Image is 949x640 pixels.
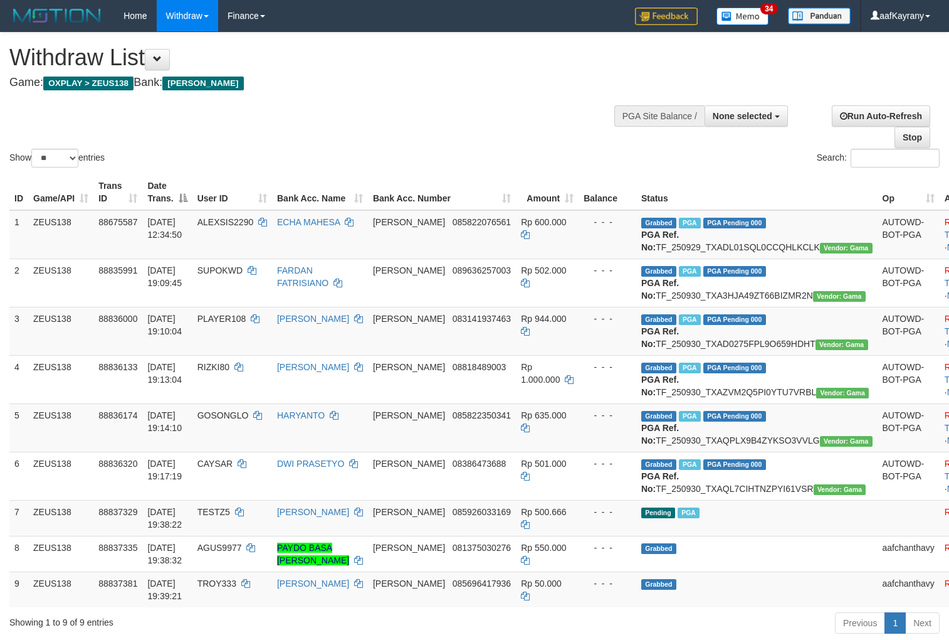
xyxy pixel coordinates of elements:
td: AUTOWD-BOT-PGA [878,259,940,307]
span: GOSONGLO [197,410,249,420]
div: - - - [584,457,631,470]
span: [PERSON_NAME] [373,507,445,517]
span: ALEXSIS2290 [197,217,254,227]
td: TF_250930_TXAQL7CIHTNZPYI61VSR [636,452,878,500]
a: [PERSON_NAME] [277,362,349,372]
span: [DATE] 12:34:50 [147,217,182,240]
td: 7 [9,500,28,536]
td: ZEUS138 [28,210,93,259]
span: PGA Pending [703,314,766,325]
td: ZEUS138 [28,307,93,355]
span: Vendor URL: https://trx31.1velocity.biz [814,484,866,495]
span: 88837381 [98,579,137,589]
span: PGA Pending [703,363,766,373]
span: Grabbed [641,266,676,277]
td: 3 [9,307,28,355]
span: 88836320 [98,459,137,469]
td: aafchanthavy [878,536,940,572]
span: Rp 500.666 [521,507,566,517]
span: [PERSON_NAME] [373,314,445,324]
td: TF_250929_TXADL01SQL0CCQHLKCLK [636,210,878,259]
span: Marked by aafpengsreynich [679,314,701,325]
td: AUTOWD-BOT-PGA [878,403,940,452]
span: 88675587 [98,217,137,227]
a: [PERSON_NAME] [277,579,349,589]
a: Stop [894,127,930,148]
th: Balance [579,174,636,210]
span: [DATE] 19:13:04 [147,362,182,385]
div: - - - [584,216,631,228]
a: HARYANTO [277,410,325,420]
th: Game/API: activate to sort column ascending [28,174,93,210]
span: [PERSON_NAME] [373,362,445,372]
span: PGA Pending [703,218,766,228]
div: - - - [584,361,631,373]
td: ZEUS138 [28,259,93,307]
span: OXPLAY > ZEUS138 [43,77,134,90]
td: 6 [9,452,28,500]
h4: Game: Bank: [9,77,620,89]
a: PAYDO BASA [PERSON_NAME] [277,543,349,565]
a: DWI PRASETYO [277,459,344,469]
span: [PERSON_NAME] [373,459,445,469]
th: Date Trans.: activate to sort column descending [142,174,192,210]
a: [PERSON_NAME] [277,507,349,517]
span: Rp 1.000.000 [521,362,560,385]
td: ZEUS138 [28,452,93,500]
div: - - - [584,312,631,325]
span: None selected [713,111,772,121]
div: - - - [584,577,631,590]
div: - - - [584,264,631,277]
div: - - - [584,541,631,554]
span: Rp 600.000 [521,217,566,227]
td: ZEUS138 [28,403,93,452]
a: Previous [835,612,885,634]
span: [DATE] 19:10:04 [147,314,182,336]
span: Copy 08386473688 to clipboard [453,459,506,469]
span: Rp 944.000 [521,314,566,324]
span: 88837329 [98,507,137,517]
span: Grabbed [641,459,676,470]
b: PGA Ref. No: [641,423,679,445]
div: - - - [584,506,631,518]
th: Amount: activate to sort column ascending [516,174,579,210]
span: 34 [760,3,777,14]
span: TESTZ5 [197,507,230,517]
span: Copy 081375030276 to clipboard [453,543,511,553]
span: [DATE] 19:38:22 [147,507,182,530]
span: 88836133 [98,362,137,372]
span: Marked by aafpengsreynich [679,266,701,277]
span: Copy 08818489003 to clipboard [453,362,506,372]
span: CAYSAR [197,459,233,469]
span: 88836174 [98,410,137,420]
td: 2 [9,259,28,307]
td: AUTOWD-BOT-PGA [878,307,940,355]
span: TROY333 [197,579,236,589]
span: [PERSON_NAME] [162,77,243,90]
th: Trans ID: activate to sort column ascending [93,174,142,210]
button: None selected [705,105,788,127]
span: RIZKI80 [197,362,229,372]
span: [PERSON_NAME] [373,543,445,553]
td: AUTOWD-BOT-PGA [878,452,940,500]
td: ZEUS138 [28,500,93,536]
span: PLAYER108 [197,314,246,324]
span: [PERSON_NAME] [373,217,445,227]
td: ZEUS138 [28,355,93,403]
span: Marked by aafpengsreynich [679,459,701,470]
input: Search: [851,149,940,168]
span: Marked by aafpengsreynich [679,363,701,373]
td: AUTOWD-BOT-PGA [878,355,940,403]
td: 8 [9,536,28,572]
th: Op: activate to sort column ascending [878,174,940,210]
label: Show entries [9,149,105,168]
th: Bank Acc. Number: activate to sort column ascending [368,174,516,210]
span: Copy 089636257003 to clipboard [453,265,511,275]
td: TF_250930_TXAQPLX9B4ZYKSO3VVLG [636,403,878,452]
div: PGA Site Balance / [614,105,705,127]
span: [PERSON_NAME] [373,579,445,589]
th: Bank Acc. Name: activate to sort column ascending [272,174,368,210]
span: Rp 50.000 [521,579,562,589]
a: FARDAN FATRISIANO [277,265,328,288]
td: TF_250930_TXAD0275FPL9O659HDHT [636,307,878,355]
